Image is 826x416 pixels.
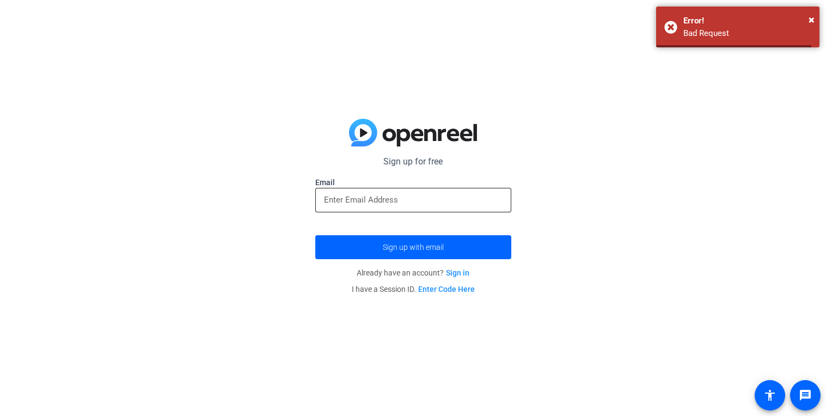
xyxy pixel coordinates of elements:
mat-icon: accessibility [763,389,776,402]
img: blue-gradient.svg [349,119,477,147]
span: I have a Session ID. [352,285,475,293]
div: Error! [683,15,811,27]
button: Sign up with email [315,235,511,259]
button: Close [809,11,815,28]
label: Email [315,177,511,188]
input: Enter Email Address [324,193,503,206]
span: × [809,13,815,26]
span: Already have an account? [357,268,469,277]
a: Sign in [446,268,469,277]
mat-icon: message [799,389,812,402]
div: Bad Request [683,27,811,40]
a: Enter Code Here [418,285,475,293]
p: Sign up for free [315,155,511,168]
